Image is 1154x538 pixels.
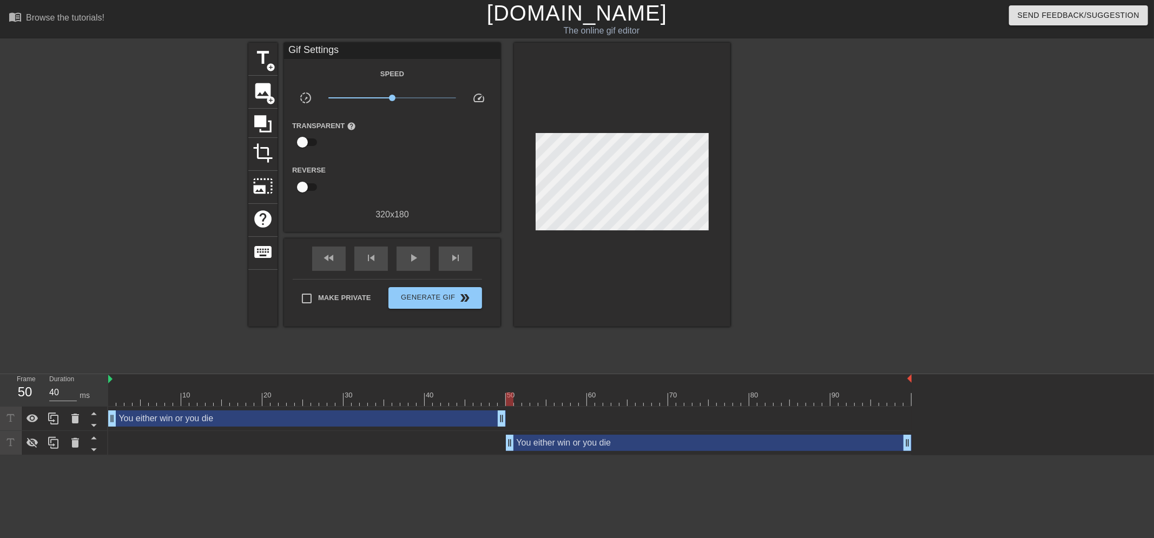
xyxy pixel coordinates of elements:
[284,208,500,221] div: 320 x 180
[750,390,760,401] div: 80
[318,293,371,303] span: Make Private
[507,390,517,401] div: 50
[907,374,912,383] img: bound-end.png
[504,437,515,448] span: drag_handle
[292,121,356,131] label: Transparent
[426,390,436,401] div: 40
[390,24,813,37] div: The online gif editor
[292,165,326,176] label: Reverse
[347,122,356,131] span: help
[487,1,667,25] a: [DOMAIN_NAME]
[365,251,378,264] span: skip_previous
[407,251,420,264] span: play_arrow
[322,251,335,264] span: fast_rewind
[182,390,192,401] div: 10
[449,251,462,264] span: skip_next
[253,48,273,68] span: title
[496,413,507,424] span: drag_handle
[9,374,41,406] div: Frame
[299,91,312,104] span: slow_motion_video
[9,10,104,27] a: Browse the tutorials!
[669,390,679,401] div: 70
[266,96,275,105] span: add_circle
[588,390,598,401] div: 60
[266,63,275,72] span: add_circle
[284,43,500,59] div: Gif Settings
[1009,5,1148,25] button: Send Feedback/Suggestion
[107,413,117,424] span: drag_handle
[1018,9,1139,22] span: Send Feedback/Suggestion
[26,13,104,22] div: Browse the tutorials!
[459,291,472,304] span: double_arrow
[902,437,913,448] span: drag_handle
[345,390,354,401] div: 30
[472,91,485,104] span: speed
[80,390,90,401] div: ms
[393,291,478,304] span: Generate Gif
[380,69,404,79] label: Speed
[17,382,33,402] div: 50
[49,376,74,383] label: Duration
[253,242,273,262] span: keyboard
[9,10,22,23] span: menu_book
[253,143,273,163] span: crop
[253,81,273,101] span: image
[832,390,841,401] div: 90
[388,287,482,309] button: Generate Gif
[253,209,273,229] span: help
[263,390,273,401] div: 20
[253,176,273,196] span: photo_size_select_large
